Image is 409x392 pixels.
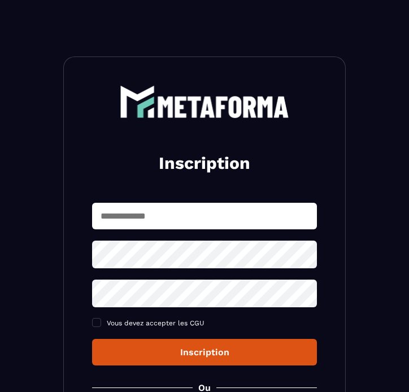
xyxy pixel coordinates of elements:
img: logo [120,85,289,118]
h2: Inscription [106,152,303,175]
button: Inscription [92,339,317,365]
a: logo [92,85,317,118]
span: Vous devez accepter les CGU [107,319,204,327]
div: Inscription [101,347,308,358]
